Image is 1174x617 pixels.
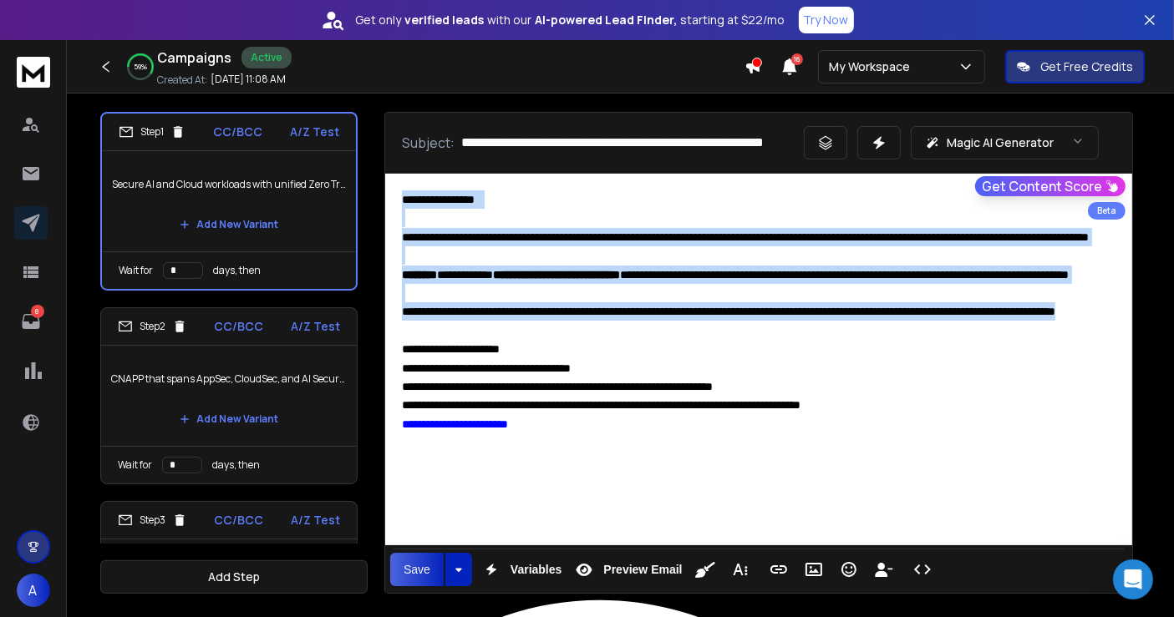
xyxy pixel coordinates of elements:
span: 16 [791,53,803,65]
button: Try Now [799,7,854,33]
div: Open Intercom Messenger [1113,559,1153,599]
button: Save [390,553,444,586]
p: My Workspace [829,58,917,75]
button: Variables [475,553,566,586]
p: 8 [31,305,44,318]
button: Add New Variant [166,208,292,241]
p: A/Z Test [291,512,340,528]
button: Magic AI Generator [911,126,1099,159]
div: Step 2 [118,319,187,334]
img: logo [17,57,50,88]
p: Wait for [118,458,152,472]
button: A [17,574,50,607]
span: Preview Email [600,563,685,577]
p: Wait for [119,264,153,277]
p: Try Now [804,12,849,28]
p: 59 % [134,62,147,72]
p: Subject: [402,133,455,153]
button: More Text [724,553,756,586]
button: Insert Unsubscribe Link [868,553,900,586]
p: Secure AI and Cloud workloads with unified Zero Trust CNAPP [112,161,346,208]
li: Step2CC/BCCA/Z TestCNAPP that spans AppSec, CloudSec, and AI SecurityAdd New VariantWait fordays,... [100,307,358,484]
button: Add Step [100,560,368,594]
p: A/Z Test [291,318,340,335]
p: CC/BCC [215,512,264,528]
p: A/Z Test [290,124,339,140]
p: CNAPP that spans AppSec, CloudSec, and AI Security [111,356,347,402]
button: Emoticons [833,553,865,586]
h1: Campaigns [157,48,231,68]
div: Active [241,47,292,68]
p: days, then [212,458,260,472]
button: Clean HTML [689,553,721,586]
li: Step1CC/BCCA/Z TestSecure AI and Cloud workloads with unified Zero Trust CNAPPAdd New VariantWait... [100,112,358,291]
button: Add New Variant [166,402,292,436]
span: Variables [507,563,566,577]
strong: AI-powered Lead Finder, [536,12,678,28]
p: Get Free Credits [1040,58,1133,75]
div: Beta [1088,202,1126,220]
button: Preview Email [568,553,685,586]
div: Step 1 [119,124,186,139]
strong: verified leads [405,12,485,28]
p: [DATE] 11:08 AM [211,73,286,86]
button: Insert Image (Ctrl+P) [798,553,830,586]
a: 8 [14,305,48,338]
button: Insert Link (Ctrl+K) [763,553,795,586]
p: Created At: [157,73,207,87]
p: CC/BCC [215,318,264,335]
p: Magic AI Generator [947,134,1054,151]
p: days, then [213,264,261,277]
p: CC/BCC [213,124,262,140]
p: Get only with our starting at $22/mo [356,12,785,28]
button: Get Content Score [975,176,1126,196]
button: Code View [907,553,938,586]
div: Step 3 [118,513,187,528]
button: Get Free Credits [1005,50,1145,83]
